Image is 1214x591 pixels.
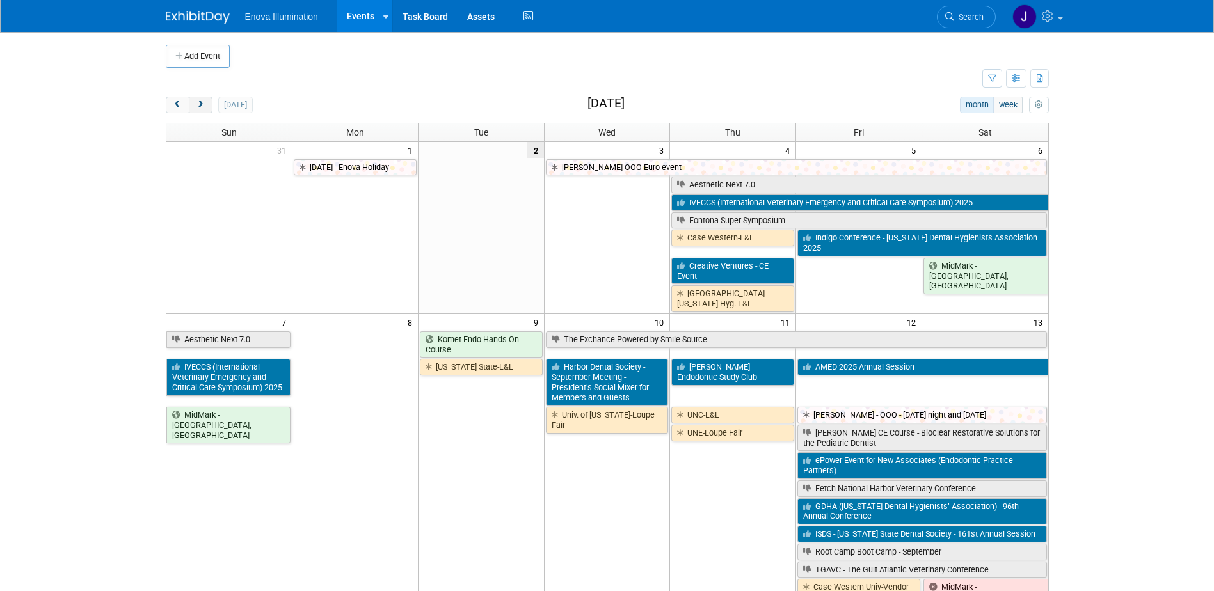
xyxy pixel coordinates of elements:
[546,159,1047,176] a: [PERSON_NAME] OOO Euro event
[978,127,992,138] span: Sat
[1037,142,1048,158] span: 6
[546,407,669,433] a: Univ. of [US_STATE]-Loupe Fair
[406,142,418,158] span: 1
[725,127,740,138] span: Thu
[1012,4,1037,29] img: Janelle Tlusty
[406,314,418,330] span: 8
[1029,97,1048,113] button: myCustomButton
[910,142,922,158] span: 5
[797,407,1046,423] a: [PERSON_NAME] - OOO - [DATE] night and [DATE]
[587,97,625,111] h2: [DATE]
[854,127,864,138] span: Fri
[166,97,189,113] button: prev
[993,97,1023,113] button: week
[779,314,795,330] span: 11
[797,544,1046,560] a: Root Camp Boot Camp - September
[1032,314,1048,330] span: 13
[671,230,794,246] a: Case Western-L&L
[166,359,291,395] a: IVECCS (International Veterinary Emergency and Critical Care Symposium) 2025
[546,359,669,406] a: Harbor Dental Society - September Meeting - President’s Social Mixer for Members and Guests
[527,142,544,158] span: 2
[671,194,1048,211] a: IVECCS (International Veterinary Emergency and Critical Care Symposium) 2025
[280,314,292,330] span: 7
[420,331,543,358] a: Komet Endo Hands-On Course
[797,230,1046,256] a: Indigo Conference - [US_STATE] Dental Hygienists Association 2025
[797,480,1046,497] a: Fetch National Harbor Veterinary Conference
[189,97,212,113] button: next
[166,11,230,24] img: ExhibitDay
[294,159,417,176] a: [DATE] - Enova Holiday
[671,285,794,311] a: [GEOGRAPHIC_DATA][US_STATE]-Hyg. L&L
[671,425,794,441] a: UNE-Loupe Fair
[906,314,922,330] span: 12
[420,359,543,375] a: [US_STATE] State-L&L
[221,127,237,138] span: Sun
[671,177,1048,193] a: Aesthetic Next 7.0
[1035,101,1043,109] i: Personalize Calendar
[532,314,544,330] span: 9
[784,142,795,158] span: 4
[937,6,996,28] a: Search
[166,407,291,443] a: MidMark - [GEOGRAPHIC_DATA], [GEOGRAPHIC_DATA]
[671,359,794,385] a: [PERSON_NAME] Endodontic Study Club
[797,425,1046,451] a: [PERSON_NAME] CE Course - Bioclear Restorative Solutions for the Pediatric Dentist
[923,258,1048,294] a: MidMark - [GEOGRAPHIC_DATA], [GEOGRAPHIC_DATA]
[671,258,794,284] a: Creative Ventures - CE Event
[474,127,488,138] span: Tue
[166,45,230,68] button: Add Event
[346,127,364,138] span: Mon
[954,12,984,22] span: Search
[546,331,1047,348] a: The Exchance Powered by Smile Source
[598,127,616,138] span: Wed
[166,331,291,348] a: Aesthetic Next 7.0
[218,97,252,113] button: [DATE]
[797,359,1048,375] a: AMED 2025 Annual Session
[797,562,1046,578] a: TGAVC - The Gulf Atlantic Veterinary Conference
[797,498,1046,524] a: GDHA ([US_STATE] Dental Hygienists’ Association) - 96th Annual Conference
[671,212,1046,229] a: Fontona Super Symposium
[658,142,669,158] span: 3
[960,97,994,113] button: month
[797,526,1046,542] a: ISDS - [US_STATE] State Dental Society - 161st Annual Session
[245,12,318,22] span: Enova Illumination
[653,314,669,330] span: 10
[276,142,292,158] span: 31
[797,452,1046,478] a: ePower Event for New Associates (Endodontic Practice Partners)
[671,407,794,423] a: UNC-L&L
